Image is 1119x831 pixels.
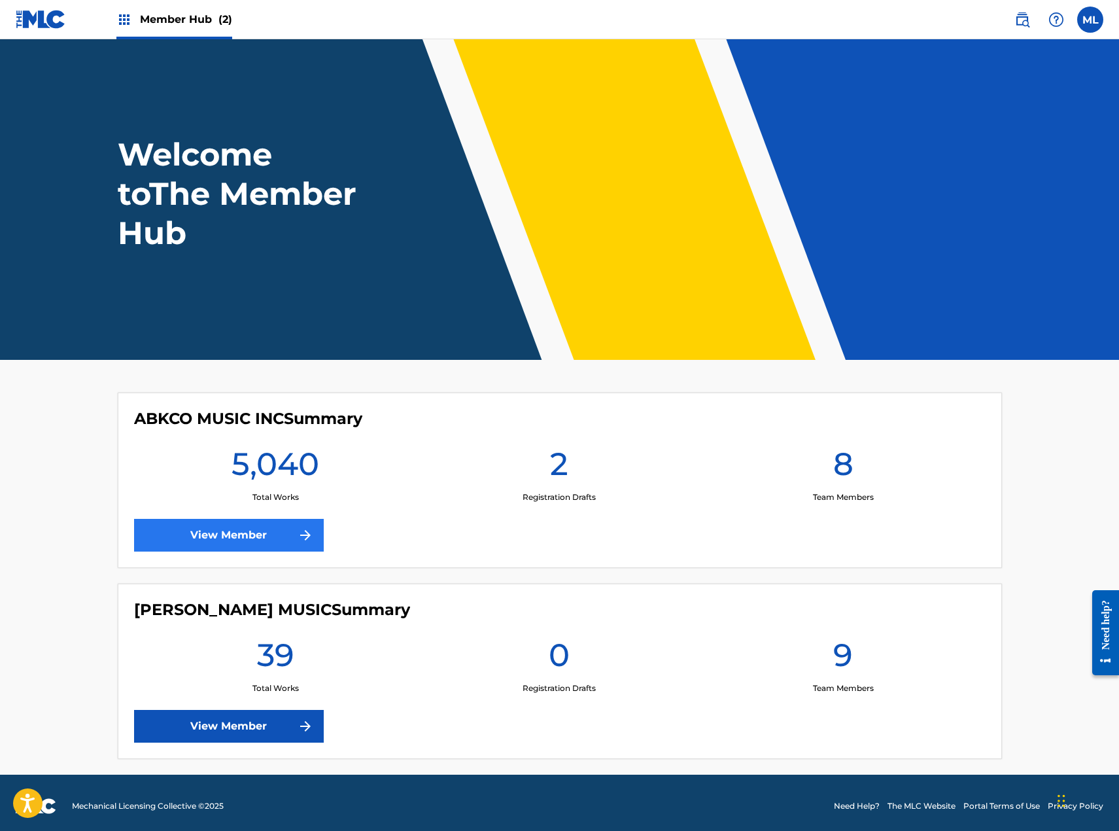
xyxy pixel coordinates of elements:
[252,491,299,503] p: Total Works
[813,491,874,503] p: Team Members
[1058,781,1065,821] div: Drag
[298,718,313,734] img: f7272a7cc735f4ea7f67.svg
[1082,580,1119,686] iframe: Resource Center
[134,710,324,743] a: View Member
[140,12,232,27] span: Member Hub
[232,444,319,491] h1: 5,040
[72,800,224,812] span: Mechanical Licensing Collective © 2025
[887,800,955,812] a: The MLC Website
[833,635,853,682] h1: 9
[134,409,362,429] h4: ABKCO MUSIC INC
[134,600,410,620] h4: BEN MARGULIES MUSIC
[134,519,324,552] a: View Member
[549,635,570,682] h1: 0
[1009,7,1035,33] a: Public Search
[1043,7,1069,33] div: Help
[833,444,853,491] h1: 8
[1048,12,1064,27] img: help
[1014,12,1030,27] img: search
[218,13,232,26] span: (2)
[523,682,596,694] p: Registration Drafts
[257,635,294,682] h1: 39
[118,135,362,253] h1: Welcome to The Member Hub
[116,12,132,27] img: Top Rightsholders
[523,491,596,503] p: Registration Drafts
[963,800,1040,812] a: Portal Terms of Use
[1054,768,1119,831] iframe: Chat Widget
[834,800,880,812] a: Need Help?
[252,682,299,694] p: Total Works
[550,444,568,491] h1: 2
[16,10,66,29] img: MLC Logo
[298,527,313,543] img: f7272a7cc735f4ea7f67.svg
[813,682,874,694] p: Team Members
[1048,800,1103,812] a: Privacy Policy
[1077,7,1103,33] div: User Menu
